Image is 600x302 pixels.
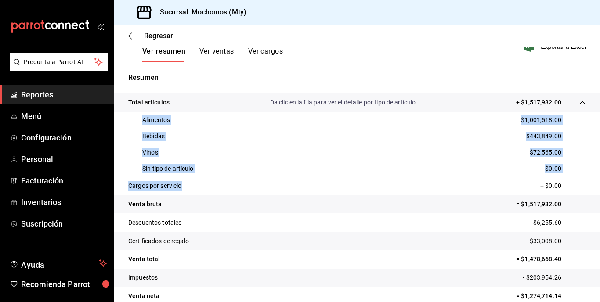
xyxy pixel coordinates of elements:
[21,196,107,208] span: Inventarios
[128,200,162,209] p: Venta bruta
[10,53,108,71] button: Pregunta a Parrot AI
[21,89,107,101] span: Reportes
[248,47,283,62] button: Ver cargos
[21,132,107,144] span: Configuración
[24,58,94,67] span: Pregunta a Parrot AI
[526,237,586,246] p: - $33,008.00
[530,148,561,157] p: $72,565.00
[526,132,561,141] p: $443,849.00
[128,72,586,83] p: Resumen
[516,255,586,264] p: = $1,478,668.40
[540,181,586,191] p: + $0.00
[523,273,586,282] p: - $203,954.26
[21,258,95,269] span: Ayuda
[21,110,107,122] span: Menú
[128,255,160,264] p: Venta total
[128,291,159,301] p: Venta neta
[21,175,107,187] span: Facturación
[97,23,104,30] button: open_drawer_menu
[128,273,158,282] p: Impuestos
[128,98,170,107] p: Total artículos
[21,278,107,290] span: Recomienda Parrot
[142,47,185,62] button: Ver resumen
[21,218,107,230] span: Suscripción
[144,32,173,40] span: Regresar
[142,115,170,125] p: Alimentos
[530,218,586,227] p: - $6,255.60
[142,164,194,173] p: Sin tipo de artículo
[128,181,182,191] p: Cargos por servicio
[128,237,189,246] p: Certificados de regalo
[21,153,107,165] span: Personal
[6,64,108,73] a: Pregunta a Parrot AI
[545,164,561,173] p: $0.00
[128,32,173,40] button: Regresar
[153,7,246,18] h3: Sucursal: Mochomos (Mty)
[516,98,561,107] p: + $1,517,932.00
[516,200,586,209] p: = $1,517,932.00
[142,132,165,141] p: Bebidas
[199,47,234,62] button: Ver ventas
[128,218,181,227] p: Descuentos totales
[142,148,158,157] p: Vinos
[142,47,283,62] div: navigation tabs
[270,98,416,107] p: Da clic en la fila para ver el detalle por tipo de artículo
[516,291,586,301] p: = $1,274,714.14
[521,115,561,125] p: $1,001,518.00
